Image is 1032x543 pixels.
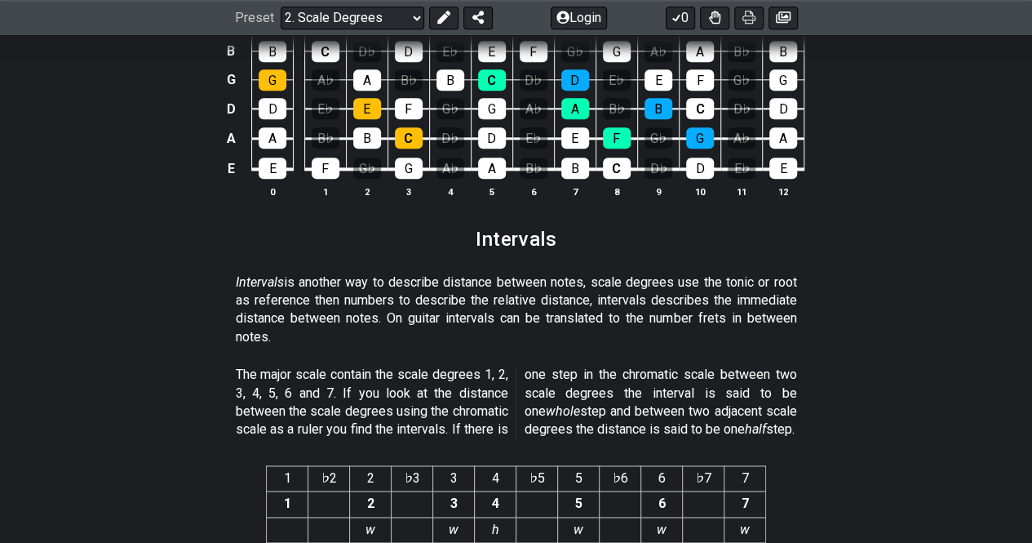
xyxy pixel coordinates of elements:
th: 3 [388,183,429,200]
th: ♭3 [392,465,433,491]
em: w [449,522,458,537]
div: D [478,127,506,149]
div: D♭ [728,98,755,119]
div: E [644,69,672,91]
div: F [312,158,339,179]
th: ♭7 [683,465,724,491]
th: 9 [637,183,679,200]
strong: 5 [575,496,582,511]
p: is another way to describe distance between notes, scale degrees use the tonic or root as referen... [236,274,797,347]
div: B [259,41,286,62]
em: Intervals [236,274,284,290]
div: D [259,98,286,119]
div: E♭ [520,127,547,149]
div: A [478,158,506,179]
td: A [221,123,241,154]
em: w [365,522,375,537]
div: D [561,69,589,91]
div: B♭ [603,98,631,119]
div: D [686,158,714,179]
div: D♭ [644,158,672,179]
div: A♭ [644,41,672,62]
strong: 1 [284,496,291,511]
th: 12 [762,183,804,200]
div: F [603,127,631,149]
div: B♭ [728,41,755,62]
button: Edit Preset [429,7,458,29]
button: Share Preset [463,7,493,29]
th: 8 [596,183,637,200]
div: B [561,158,589,179]
button: Toggle Dexterity for all fretkits [700,7,729,29]
div: E♭ [436,41,464,62]
button: 0 [666,7,695,29]
div: E [353,98,381,119]
div: F [520,41,547,62]
th: 5 [558,465,600,491]
h2: Intervals [476,230,556,248]
div: B♭ [520,158,547,179]
th: ♭5 [516,465,558,491]
div: B [644,98,672,119]
div: A♭ [520,98,547,119]
button: Login [551,7,607,29]
div: A♭ [728,127,755,149]
th: 10 [679,183,720,200]
em: w [657,522,667,537]
div: G♭ [353,158,381,179]
div: D♭ [436,127,464,149]
th: 5 [471,183,512,200]
th: 2 [350,465,392,491]
th: 7 [724,465,766,491]
p: The major scale contain the scale degrees 1, 2, 3, 4, 5, 6 and 7. If you look at the distance bet... [236,366,797,439]
div: G [259,69,286,91]
div: C [478,69,506,91]
div: B [353,127,381,149]
div: E [259,158,286,179]
div: G [603,41,631,62]
div: E♭ [728,158,755,179]
strong: 7 [742,496,749,511]
em: w [574,522,583,537]
button: Create image [768,7,798,29]
span: Preset [235,11,274,26]
th: 4 [429,183,471,200]
div: C [603,158,631,179]
div: B [769,41,797,62]
div: G♭ [644,127,672,149]
div: G [478,98,506,119]
th: 4 [475,465,516,491]
th: 1 [267,465,308,491]
strong: 3 [450,496,458,511]
div: C [312,41,339,62]
div: G♭ [436,98,464,119]
div: C [686,98,714,119]
strong: 6 [658,496,666,511]
div: E [561,127,589,149]
th: ♭2 [308,465,350,491]
select: Preset [281,7,424,29]
div: A [686,41,714,62]
div: G♭ [561,41,589,62]
em: w [740,522,750,537]
th: 6 [512,183,554,200]
div: E♭ [312,98,339,119]
div: G [395,158,423,179]
div: E [478,41,506,62]
td: G [221,65,241,94]
th: 3 [433,465,475,491]
td: D [221,94,241,123]
em: half [745,421,766,437]
div: E [769,158,797,179]
button: Print [734,7,764,29]
em: whole [546,403,580,419]
div: F [395,98,423,119]
div: F [686,69,714,91]
div: A [769,127,797,149]
div: G♭ [728,69,755,91]
div: C [395,127,423,149]
th: ♭6 [600,465,641,491]
div: A♭ [312,69,339,91]
div: A♭ [436,158,464,179]
div: A [353,69,381,91]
